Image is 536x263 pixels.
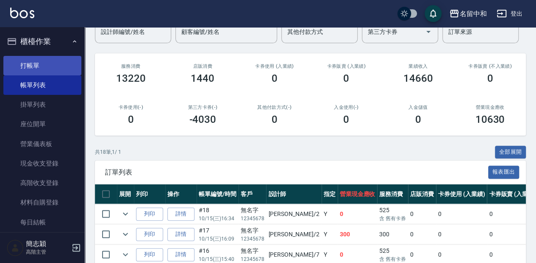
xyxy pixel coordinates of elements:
[26,248,69,256] p: 高階主管
[272,114,278,125] h3: 0
[338,224,378,244] td: 300
[239,184,267,204] th: 客戶
[3,75,81,95] a: 帳單列表
[322,224,338,244] td: Y
[272,72,278,84] h3: 0
[167,228,194,241] a: 詳情
[422,25,435,39] button: Open
[343,114,349,125] h3: 0
[241,226,264,235] div: 無名字
[199,255,236,263] p: 10/15 (三) 15:40
[119,208,132,220] button: expand row
[10,8,34,18] img: Logo
[119,228,132,241] button: expand row
[408,224,436,244] td: 0
[197,184,239,204] th: 帳單編號/時間
[116,72,146,84] h3: 13220
[241,206,264,215] div: 無名字
[266,224,321,244] td: [PERSON_NAME] /2
[136,248,163,261] button: 列印
[446,5,490,22] button: 名留中和
[321,105,372,110] h2: 入金使用(-)
[3,213,81,232] a: 每日結帳
[3,114,81,134] a: 座位開單
[105,64,157,69] h3: 服務消費
[322,184,338,204] th: 指定
[495,146,526,159] button: 全部展開
[105,105,157,110] h2: 卡券使用(-)
[436,184,487,204] th: 卡券使用 (入業績)
[3,154,81,173] a: 現金收支登錄
[3,95,81,114] a: 掛單列表
[403,72,433,84] h3: 14660
[322,204,338,224] td: Y
[191,72,214,84] h3: 1440
[105,168,488,177] span: 訂單列表
[488,166,519,179] button: 報表匯出
[464,64,516,69] h2: 卡券販賣 (不入業績)
[134,184,165,204] th: 列印
[26,240,69,248] h5: 簡志穎
[136,228,163,241] button: 列印
[119,248,132,261] button: expand row
[377,184,408,204] th: 服務消費
[241,255,264,263] p: 12345678
[266,184,321,204] th: 設計師
[392,105,444,110] h2: 入金儲值
[343,72,349,84] h3: 0
[3,173,81,193] a: 高階收支登錄
[3,56,81,75] a: 打帳單
[241,235,264,243] p: 12345678
[338,184,378,204] th: 營業現金應收
[408,184,436,204] th: 店販消費
[197,224,239,244] td: #17
[392,64,444,69] h2: 業績收入
[177,64,229,69] h2: 店販消費
[197,204,239,224] td: #18
[3,232,81,252] a: 排班表
[199,215,236,222] p: 10/15 (三) 16:34
[459,8,486,19] div: 名留中和
[177,105,229,110] h2: 第三方卡券(-)
[167,248,194,261] a: 詳情
[249,64,300,69] h2: 卡券使用 (入業績)
[487,72,493,84] h3: 0
[379,255,406,263] p: 含 舊有卡券
[241,215,264,222] p: 12345678
[266,204,321,224] td: [PERSON_NAME] /2
[464,105,516,110] h2: 營業現金應收
[436,204,487,224] td: 0
[167,208,194,221] a: 詳情
[408,204,436,224] td: 0
[338,204,378,224] td: 0
[475,114,505,125] h3: 10630
[95,148,121,156] p: 共 18 筆, 1 / 1
[128,114,134,125] h3: 0
[136,208,163,221] button: 列印
[7,239,24,256] img: Person
[436,224,487,244] td: 0
[3,30,81,53] button: 櫃檯作業
[117,184,134,204] th: 展開
[249,105,300,110] h2: 其他付款方式(-)
[3,134,81,154] a: 營業儀表板
[379,215,406,222] p: 含 舊有卡券
[488,168,519,176] a: 報表匯出
[415,114,421,125] h3: 0
[189,114,216,125] h3: -4030
[321,64,372,69] h2: 卡券販賣 (入業績)
[199,235,236,243] p: 10/15 (三) 16:09
[377,224,408,244] td: 300
[493,6,526,22] button: 登出
[377,204,408,224] td: 525
[425,5,442,22] button: save
[165,184,197,204] th: 操作
[241,246,264,255] div: 無名字
[3,193,81,212] a: 材料自購登錄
